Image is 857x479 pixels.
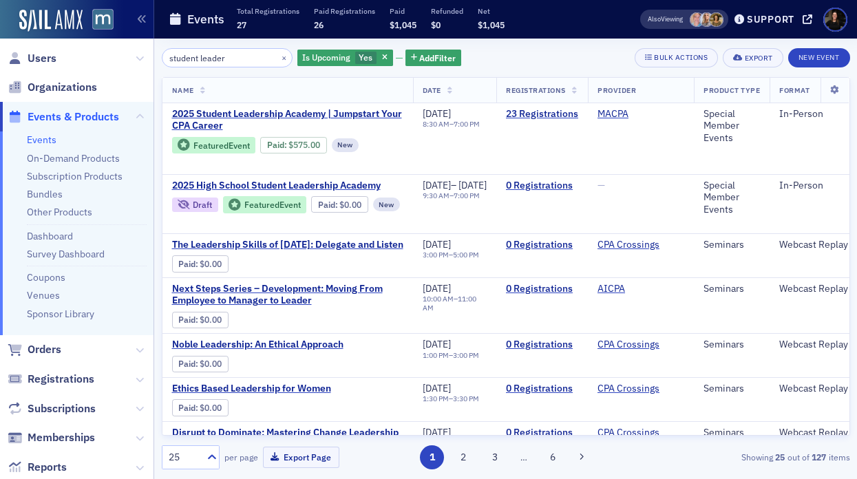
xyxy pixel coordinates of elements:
[169,450,199,465] div: 25
[260,137,326,153] div: Paid: 28 - $57500
[506,339,578,351] a: 0 Registrations
[709,12,723,27] span: Laura Swann
[178,359,195,369] a: Paid
[314,19,324,30] span: 26
[747,13,794,25] div: Support
[28,401,96,416] span: Subscriptions
[788,50,850,63] a: New Event
[423,179,451,191] span: [DATE]
[648,14,683,24] span: Viewing
[318,200,335,210] a: Paid
[431,6,463,16] p: Refunded
[172,339,403,351] a: Noble Leadership: An Ethical Approach
[703,239,760,251] div: Seminars
[423,382,451,394] span: [DATE]
[423,107,451,120] span: [DATE]
[597,85,636,95] span: Provider
[506,85,566,95] span: Registrations
[28,460,67,475] span: Reports
[172,283,403,307] span: Next Steps Series – Development: Moving From Employee to Manager to Leader
[506,108,578,120] a: 23 Registrations
[597,427,659,439] a: CPA Crossings
[373,198,401,211] div: New
[597,283,684,295] span: AICPA
[390,19,416,30] span: $1,045
[8,51,56,66] a: Users
[423,251,479,259] div: –
[506,383,578,395] a: 0 Registrations
[648,14,661,23] div: Also
[779,239,848,251] div: Webcast Replay
[200,403,222,413] span: $0.00
[597,108,684,120] span: MACPA
[27,308,94,320] a: Sponsor Library
[779,180,848,192] div: In-Person
[597,427,684,439] span: CPA Crossings
[506,239,578,251] a: 0 Registrations
[8,109,119,125] a: Events & Products
[454,119,480,129] time: 7:00 PM
[318,200,339,210] span: :
[172,356,229,372] div: Paid: 0 - $0
[267,140,288,150] span: :
[699,12,714,27] span: Emily Trott
[187,11,224,28] h1: Events
[8,460,67,475] a: Reports
[172,85,194,95] span: Name
[420,445,444,469] button: 1
[244,201,301,209] div: Featured Event
[27,289,60,301] a: Venues
[8,342,61,357] a: Orders
[423,191,487,200] div: –
[597,339,684,351] span: CPA Crossings
[172,383,403,395] a: Ethics Based Leadership for Women
[703,339,760,351] div: Seminars
[483,445,507,469] button: 3
[19,10,83,32] img: SailAMX
[172,108,403,132] span: 2025 Student Leadership Academy | Jumpstart Your CPA Career
[779,85,810,95] span: Format
[810,451,829,463] strong: 127
[597,239,684,251] span: CPA Crossings
[28,372,94,387] span: Registrations
[703,283,760,295] div: Seminars
[630,451,849,463] div: Showing out of items
[423,338,451,350] span: [DATE]
[423,191,449,200] time: 9:30 AM
[703,108,760,145] div: Special Member Events
[200,315,222,325] span: $0.00
[267,140,284,150] a: Paid
[423,119,449,129] time: 8:30 AM
[28,430,95,445] span: Memberships
[27,271,65,284] a: Coupons
[635,48,718,67] button: Bulk Actions
[172,239,403,251] a: The Leadership Skills of [DATE]: Delegate and Listen
[514,451,533,463] span: …
[654,54,708,61] div: Bulk Actions
[423,180,487,192] div: –
[423,282,451,295] span: [DATE]
[597,283,625,295] a: AICPA
[423,120,480,129] div: –
[506,180,578,192] a: 0 Registrations
[172,239,403,251] span: The Leadership Skills of Tomorrow: Delegate and Listen
[703,383,760,395] div: Seminars
[193,201,212,209] div: Draft
[779,427,848,439] div: Webcast Replay
[506,427,578,439] a: 0 Registrations
[314,6,375,16] p: Paid Registrations
[478,19,505,30] span: $1,045
[745,54,773,62] div: Export
[224,451,258,463] label: per page
[339,200,361,210] span: $0.00
[27,230,73,242] a: Dashboard
[703,180,760,216] div: Special Member Events
[92,9,114,30] img: SailAMX
[27,206,92,218] a: Other Products
[172,312,229,328] div: Paid: 0 - $0
[178,403,195,413] a: Paid
[478,6,505,16] p: Net
[27,134,56,146] a: Events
